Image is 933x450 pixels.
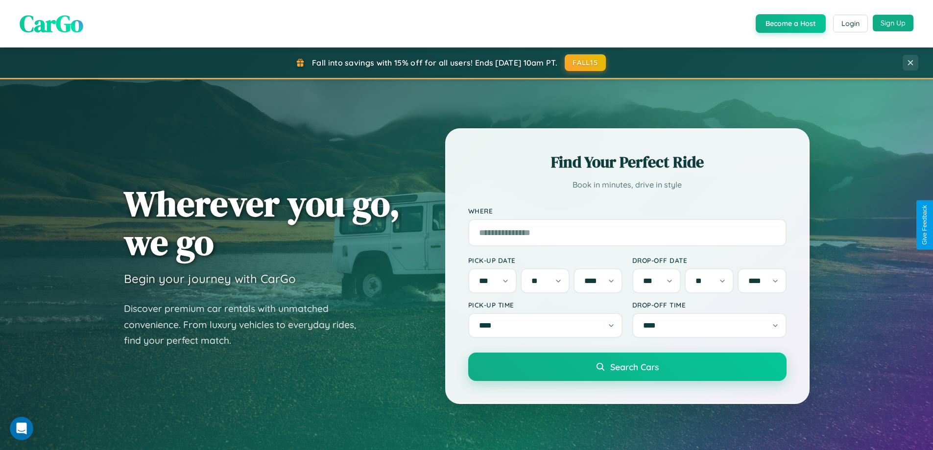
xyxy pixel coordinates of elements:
button: Search Cars [468,353,787,381]
label: Where [468,207,787,215]
p: Book in minutes, drive in style [468,178,787,192]
label: Drop-off Date [632,256,787,264]
button: Login [833,15,868,32]
h3: Begin your journey with CarGo [124,271,296,286]
h2: Find Your Perfect Ride [468,151,787,173]
label: Pick-up Date [468,256,622,264]
div: Give Feedback [921,205,928,245]
button: Sign Up [873,15,913,31]
button: Become a Host [756,14,826,33]
label: Pick-up Time [468,301,622,309]
p: Discover premium car rentals with unmatched convenience. From luxury vehicles to everyday rides, ... [124,301,369,349]
span: Search Cars [610,361,659,372]
h1: Wherever you go, we go [124,184,400,261]
button: FALL15 [565,54,606,71]
iframe: Intercom live chat [10,417,33,440]
label: Drop-off Time [632,301,787,309]
span: CarGo [20,7,83,40]
span: Fall into savings with 15% off for all users! Ends [DATE] 10am PT. [312,58,557,68]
